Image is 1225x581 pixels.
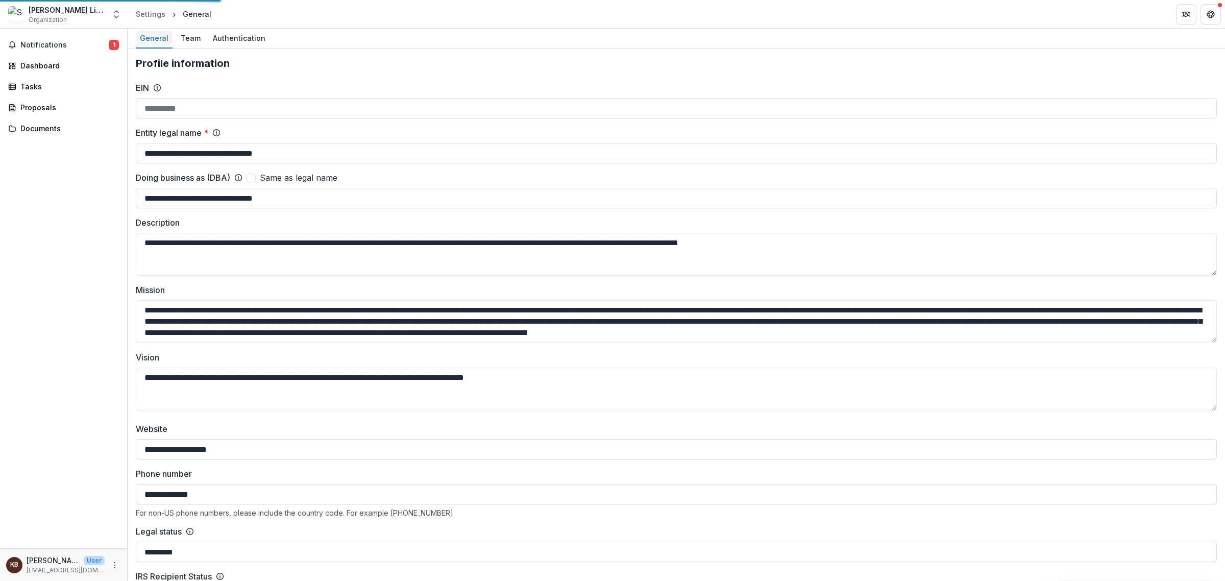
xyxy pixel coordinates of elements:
[132,7,169,21] a: Settings
[10,562,18,568] div: Kateri Brown
[109,4,124,25] button: Open entity switcher
[29,15,67,25] span: Organization
[136,468,1211,480] label: Phone number
[84,556,105,565] p: User
[1200,4,1221,25] button: Get Help
[20,102,115,113] div: Proposals
[4,120,123,137] a: Documents
[183,9,211,19] div: General
[136,351,1211,364] label: Vision
[136,57,1217,69] h2: Profile information
[20,60,115,71] div: Dashboard
[4,37,123,53] button: Notifications1
[20,41,109,50] span: Notifications
[177,31,205,45] div: Team
[109,559,121,571] button: More
[136,127,208,139] label: Entity legal name
[136,29,173,49] a: General
[136,172,230,184] label: Doing business as (DBA)
[20,123,115,134] div: Documents
[20,81,115,92] div: Tasks
[136,31,173,45] div: General
[8,6,24,22] img: Susan B Anthony List Education Fund
[209,31,269,45] div: Authentication
[132,7,215,21] nav: breadcrumb
[4,78,123,95] a: Tasks
[136,423,1211,435] label: Website
[29,5,105,15] div: [PERSON_NAME] List Education Fund
[27,566,105,575] p: [EMAIL_ADDRESS][DOMAIN_NAME]
[136,525,182,538] label: Legal status
[136,82,149,94] label: EIN
[109,40,119,50] span: 1
[4,99,123,116] a: Proposals
[177,29,205,49] a: Team
[209,29,269,49] a: Authentication
[136,216,1211,229] label: Description
[1176,4,1196,25] button: Partners
[136,9,165,19] div: Settings
[136,509,1217,517] div: For non-US phone numbers, please include the country code. For example [PHONE_NUMBER]
[4,57,123,74] a: Dashboard
[136,284,1211,296] label: Mission
[27,555,80,566] p: [PERSON_NAME]
[260,172,337,184] span: Same as legal name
